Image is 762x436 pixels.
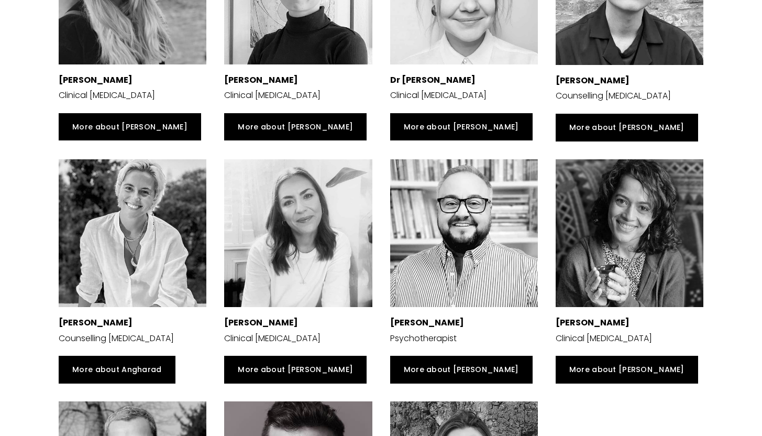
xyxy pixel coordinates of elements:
p: Clinical [MEDICAL_DATA] [390,88,538,103]
p: Psychotherapist [390,331,538,346]
p: Clinical [MEDICAL_DATA] [59,88,206,103]
p: Counselling [MEDICAL_DATA] [556,89,703,104]
p: [PERSON_NAME] [59,73,206,88]
a: More about [PERSON_NAME] [556,114,698,141]
p: [PERSON_NAME] [390,315,538,331]
a: More about [PERSON_NAME] [224,113,367,140]
p: [PERSON_NAME] [224,315,372,331]
p: Clinical [MEDICAL_DATA] [556,331,703,346]
p: Dr [PERSON_NAME] [390,73,538,88]
p: [PERSON_NAME] [224,73,372,88]
strong: [PERSON_NAME] [556,317,630,329]
a: More about [PERSON_NAME] [390,113,533,140]
p: Clinical [MEDICAL_DATA] [224,88,372,103]
a: More about [PERSON_NAME] [59,113,201,140]
a: More about [PERSON_NAME] [224,356,367,383]
p: Counselling [MEDICAL_DATA] [59,331,206,346]
a: More about [PERSON_NAME] [556,356,698,383]
a: More about Angharad [59,356,175,383]
a: More about [PERSON_NAME] [390,356,533,383]
p: Clinical [MEDICAL_DATA] [224,331,372,346]
p: [PERSON_NAME] [59,315,206,331]
p: [PERSON_NAME] [556,73,703,89]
